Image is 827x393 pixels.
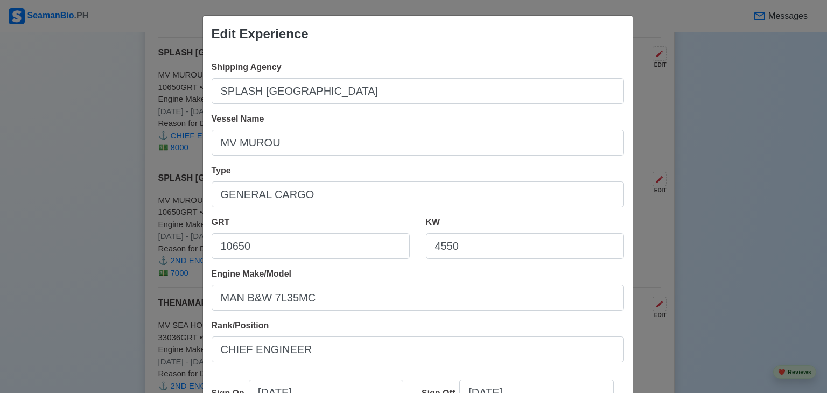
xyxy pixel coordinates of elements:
input: 33922 [212,233,410,259]
span: GRT [212,217,230,227]
span: Rank/Position [212,321,269,330]
input: Ex. Man B&W MC [212,285,624,311]
span: Type [212,166,231,175]
input: Bulk, Container, etc. [212,181,624,207]
input: 8000 [426,233,624,259]
span: Vessel Name [212,114,264,123]
span: Engine Make/Model [212,269,291,278]
span: Shipping Agency [212,62,282,72]
input: Ex: Dolce Vita [212,130,624,156]
span: KW [426,217,440,227]
input: Ex: Global Gateway [212,78,624,104]
div: Edit Experience [212,24,309,44]
input: Ex: Third Officer or 3/OFF [212,336,624,362]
